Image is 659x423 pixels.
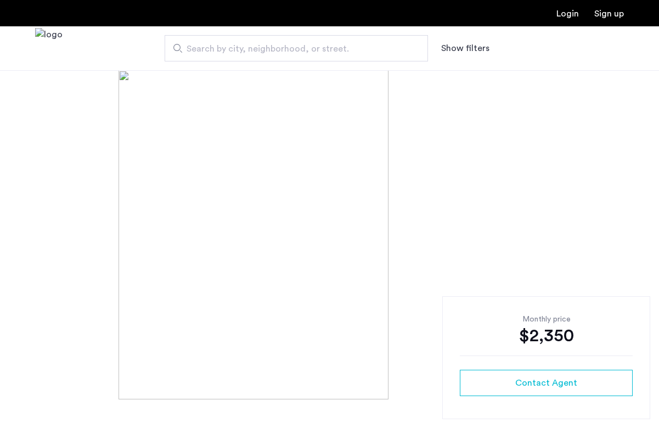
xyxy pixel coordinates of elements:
a: Login [556,9,579,18]
button: Show or hide filters [441,42,489,55]
div: Monthly price [460,314,633,325]
a: Cazamio Logo [35,28,63,69]
input: Apartment Search [165,35,428,61]
img: logo [35,28,63,69]
img: [object%20Object] [119,70,540,399]
a: Registration [594,9,624,18]
div: $2,350 [460,325,633,347]
button: button [460,370,633,396]
span: Contact Agent [515,376,577,390]
span: Search by city, neighborhood, or street. [187,42,397,55]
